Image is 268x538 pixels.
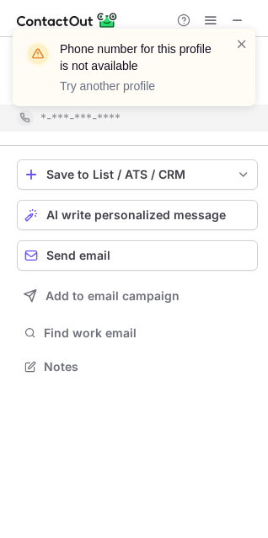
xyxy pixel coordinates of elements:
button: Send email [17,240,258,271]
button: save-profile-one-click [17,159,258,190]
header: Phone number for this profile is not available [60,40,215,74]
span: Notes [44,359,251,374]
p: Try another profile [60,78,215,94]
button: Add to email campaign [17,281,258,311]
img: ContactOut v5.3.10 [17,10,118,30]
span: Send email [46,249,110,262]
span: Find work email [44,325,251,341]
span: Add to email campaign [46,289,180,303]
span: AI write personalized message [46,208,226,222]
button: Notes [17,355,258,379]
div: Save to List / ATS / CRM [46,168,228,181]
button: Find work email [17,321,258,345]
button: AI write personalized message [17,200,258,230]
img: warning [24,40,51,67]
